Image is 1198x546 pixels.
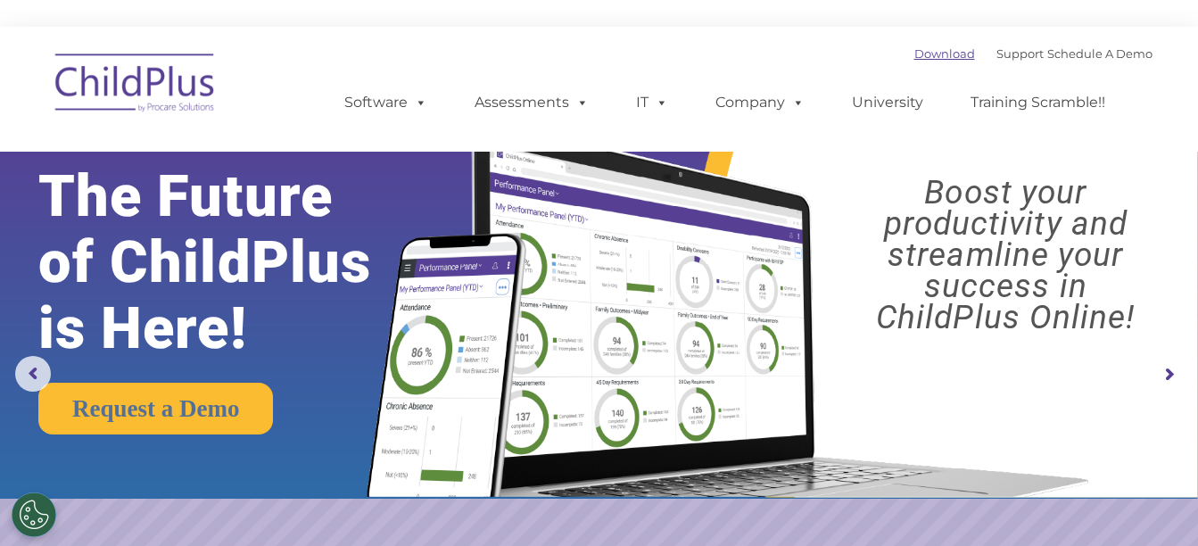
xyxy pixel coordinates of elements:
img: ChildPlus by Procare Solutions [46,41,225,130]
a: Software [326,85,445,120]
a: University [834,85,941,120]
a: Download [914,46,975,61]
a: Schedule A Demo [1047,46,1153,61]
a: Training Scramble!! [953,85,1123,120]
span: Phone number [248,191,324,204]
font: | [914,46,1153,61]
rs-layer: The Future of ChildPlus is Here! [38,163,421,361]
a: Support [996,46,1044,61]
a: Assessments [457,85,607,120]
a: Company [698,85,822,120]
a: IT [618,85,686,120]
span: Last name [248,118,302,131]
button: Cookies Settings [12,492,56,537]
a: Request a Demo [38,383,273,434]
rs-layer: Boost your productivity and streamline your success in ChildPlus Online! [828,177,1184,333]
